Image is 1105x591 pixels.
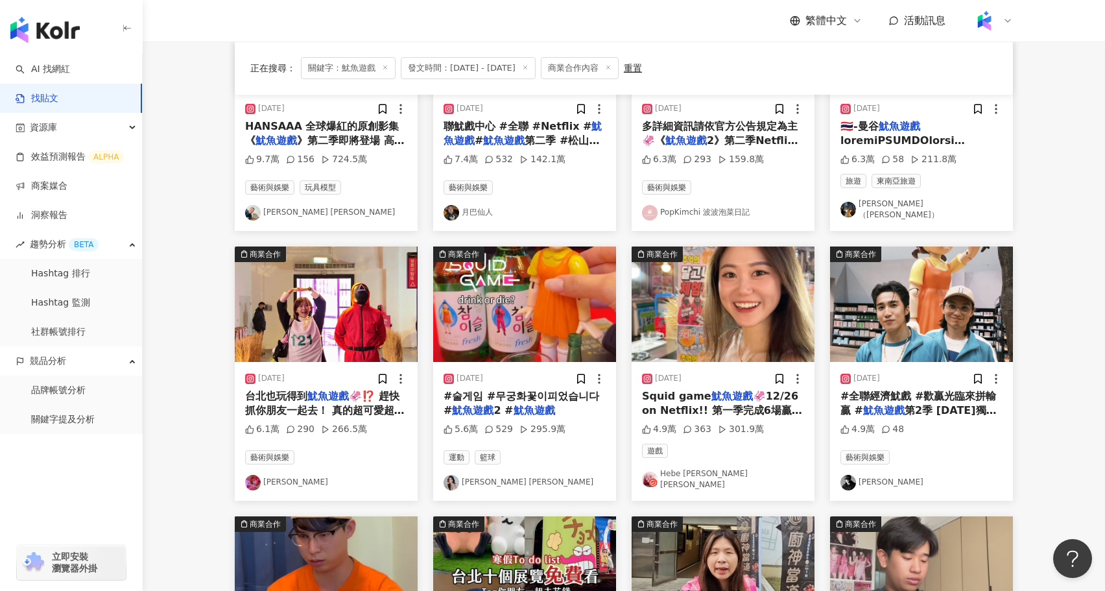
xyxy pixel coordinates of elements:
div: 7.4萬 [444,153,478,166]
div: 290 [286,423,315,436]
a: 找貼文 [16,92,58,105]
mark: 魷魚遊戲 [452,404,493,416]
div: 商業合作 [448,248,479,261]
div: 商業合作 [647,248,678,261]
div: [DATE] [457,103,483,114]
span: 正在搜尋 ： [250,63,296,73]
a: KOL AvatarHebe [PERSON_NAME] [PERSON_NAME] [642,468,804,490]
span: 資源庫 [30,113,57,142]
span: 第2季 [DATE]獨家上線 [840,404,997,431]
span: 立即安裝 瀏覽器外掛 [52,551,97,574]
span: 聯魷戲中心 #全聯 #Netflix # [444,120,591,132]
div: BETA [69,238,99,251]
a: chrome extension立即安裝 瀏覽器外掛 [17,545,126,580]
img: KOL Avatar [245,475,261,490]
div: [DATE] [853,103,880,114]
div: 6.1萬 [245,423,279,436]
div: 4.9萬 [840,423,875,436]
div: 5.6萬 [444,423,478,436]
div: post-image商業合作 [235,247,418,362]
img: KOL Avatar [840,202,856,217]
div: 商業合作 [647,518,678,531]
span: 遊戲 [642,444,668,458]
div: 9.7萬 [245,153,279,166]
div: 4.9萬 [642,423,676,436]
span: 運動 [444,450,469,464]
a: KOL Avatar[PERSON_NAME] [245,475,407,490]
img: post-image [632,247,814,362]
div: 142.1萬 [519,153,565,166]
span: # [475,134,483,147]
div: post-image商業合作 [830,247,1013,362]
mark: 魷魚遊戲 [483,134,525,147]
span: 籃球 [475,450,501,464]
div: 156 [286,153,315,166]
span: 東南亞旅遊 [872,174,921,188]
img: post-image [830,247,1013,362]
a: KOL AvatarPopKimchi 波波泡菜日記 [642,205,804,221]
a: 社群帳號排行 [31,326,86,339]
a: KOL Avatar月巴仙人 [444,205,606,221]
div: post-image商業合作 [433,247,616,362]
mark: 魷魚遊戲 [444,120,602,147]
img: KOL Avatar [840,475,856,490]
img: chrome extension [21,552,46,573]
span: rise [16,240,25,249]
div: [DATE] [655,103,682,114]
span: 發文時間：[DATE] - [DATE] [401,57,536,79]
mark: 魷魚遊戲 [863,404,905,416]
div: 6.3萬 [642,153,676,166]
span: 🇹🇭-曼谷 [840,120,879,132]
div: 295.9萬 [519,423,565,436]
a: searchAI 找網紅 [16,63,70,76]
a: Hashtag 排行 [31,267,90,280]
mark: 魷魚遊戲 [879,120,920,132]
mark: 魷魚遊戲 [307,390,349,402]
a: 品牌帳號分析 [31,384,86,397]
div: 301.9萬 [718,423,764,436]
span: 競品分析 [30,346,66,376]
div: 58 [881,153,904,166]
span: 台北也玩得到 [245,390,307,402]
span: #全聯經濟魷戲 #歡贏光臨來拼輸贏 # [840,390,996,416]
div: 532 [484,153,513,166]
div: [DATE] [258,373,285,384]
iframe: Help Scout Beacon - Open [1053,539,1092,578]
mark: 魷魚遊戲 [665,134,707,147]
div: 211.8萬 [910,153,956,166]
span: 玩具模型 [300,180,341,195]
div: 159.8萬 [718,153,764,166]
mark: 魷魚遊戲 [255,134,297,147]
span: #술게임 #무궁화꽃이피었습니다 # [444,390,599,416]
span: 藝術與娛樂 [642,180,691,195]
img: logo [10,17,80,43]
a: Hashtag 監測 [31,296,90,309]
a: 效益預測報告ALPHA [16,151,124,163]
img: post-image [433,247,616,362]
div: 商業合作 [845,248,876,261]
img: Kolr%20app%20icon%20%281%29.png [972,8,997,33]
div: 商業合作 [250,518,281,531]
div: [DATE] [457,373,483,384]
span: 趨勢分析 [30,230,99,259]
a: KOL Avatar[PERSON_NAME] [840,475,1003,490]
div: [DATE] [258,103,285,114]
div: 529 [484,423,513,436]
a: KOL Avatar[PERSON_NAME] [PERSON_NAME] [444,475,606,490]
img: post-image [235,247,418,362]
img: KOL Avatar [642,205,658,221]
a: 洞察報告 [16,209,67,222]
img: KOL Avatar [444,475,459,490]
a: KOL Avatar[PERSON_NAME] [PERSON_NAME] [245,205,407,221]
span: 多詳細資訊請依官方公告規定為主 🦑《 [642,120,798,147]
span: 藝術與娛樂 [840,450,890,464]
div: [DATE] [655,373,682,384]
span: Squid game [642,390,711,402]
span: 繁體中文 [805,14,847,28]
mark: 魷魚遊戲 [514,404,555,416]
div: 6.3萬 [840,153,875,166]
span: 商業合作內容 [541,57,619,79]
div: 266.5萬 [321,423,367,436]
img: KOL Avatar [444,205,459,221]
div: 商業合作 [448,518,479,531]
